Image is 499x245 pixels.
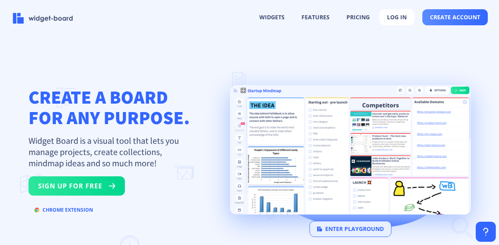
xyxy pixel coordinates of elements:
button: enter playground [310,221,391,237]
button: log in [379,9,414,25]
button: features [294,10,337,25]
button: chrome extension [29,204,99,216]
span: create account [430,14,480,20]
p: Widget Board is a visual tool that lets you manage projects, create collections, mindmap ideas an... [29,135,189,169]
a: chrome extension [29,208,99,216]
h1: CREATE A BOARD FOR ANY PURPOSE. [29,87,190,128]
img: chrome.svg [35,208,39,212]
img: logo.svg [317,227,322,231]
button: create account [422,9,488,25]
button: sign up for free [29,176,125,196]
button: pricing [339,10,377,25]
img: logo-name.svg [13,13,73,24]
button: widgets [252,10,292,25]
